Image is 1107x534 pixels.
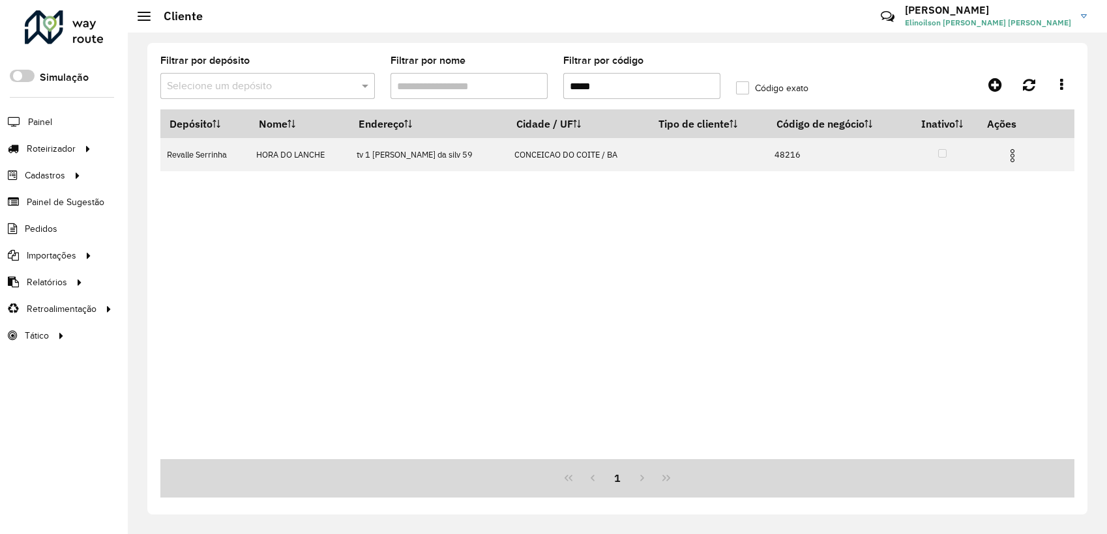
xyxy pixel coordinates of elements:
[160,53,250,68] label: Filtrar por depósito
[563,53,643,68] label: Filtrar por código
[27,302,96,316] span: Retroalimentação
[979,110,1057,137] th: Ações
[736,81,808,95] label: Código exato
[905,4,1071,16] h3: [PERSON_NAME]
[767,138,906,171] td: 48216
[250,138,349,171] td: HORA DO LANCHE
[151,9,203,23] h2: Cliente
[160,110,250,138] th: Depósito
[28,115,52,129] span: Painel
[349,138,507,171] td: tv 1 [PERSON_NAME] da silv 59
[349,110,507,138] th: Endereço
[874,3,902,31] a: Contato Rápido
[40,70,89,85] label: Simulação
[160,138,250,171] td: Revalle Serrinha
[767,110,906,138] th: Código de negócio
[27,275,67,289] span: Relatórios
[391,53,465,68] label: Filtrar por nome
[650,110,768,138] th: Tipo de cliente
[250,110,349,138] th: Nome
[508,110,650,138] th: Cidade / UF
[27,142,76,156] span: Roteirizador
[508,138,650,171] td: CONCEICAO DO COITE / BA
[27,249,76,262] span: Importações
[25,329,49,343] span: Tático
[25,169,65,182] span: Cadastros
[905,17,1071,29] span: Elinoilson [PERSON_NAME] [PERSON_NAME]
[906,110,978,138] th: Inativo
[25,222,57,236] span: Pedidos
[27,195,104,209] span: Painel de Sugestão
[605,466,630,490] button: 1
